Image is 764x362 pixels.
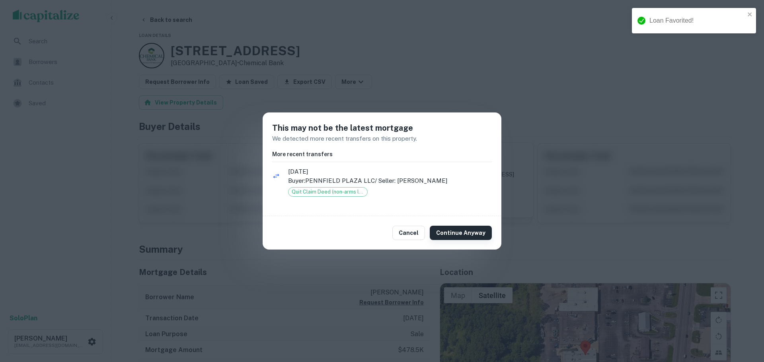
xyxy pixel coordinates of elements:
[288,176,492,186] p: Buyer: PENNFIELD PLAZA LLC / Seller: [PERSON_NAME]
[288,167,492,176] span: [DATE]
[747,11,753,19] button: close
[272,134,492,143] p: We detected more recent transfers on this property.
[272,122,492,134] h5: This may not be the latest mortgage
[272,150,492,159] h6: More recent transfers
[724,298,764,337] iframe: Chat Widget
[288,187,368,197] div: Quit Claim Deed (non-arms length)
[392,226,425,240] button: Cancel
[430,226,492,240] button: Continue Anyway
[649,16,745,25] div: Loan Favorited!
[288,188,367,196] span: Quit Claim Deed (non-arms length)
